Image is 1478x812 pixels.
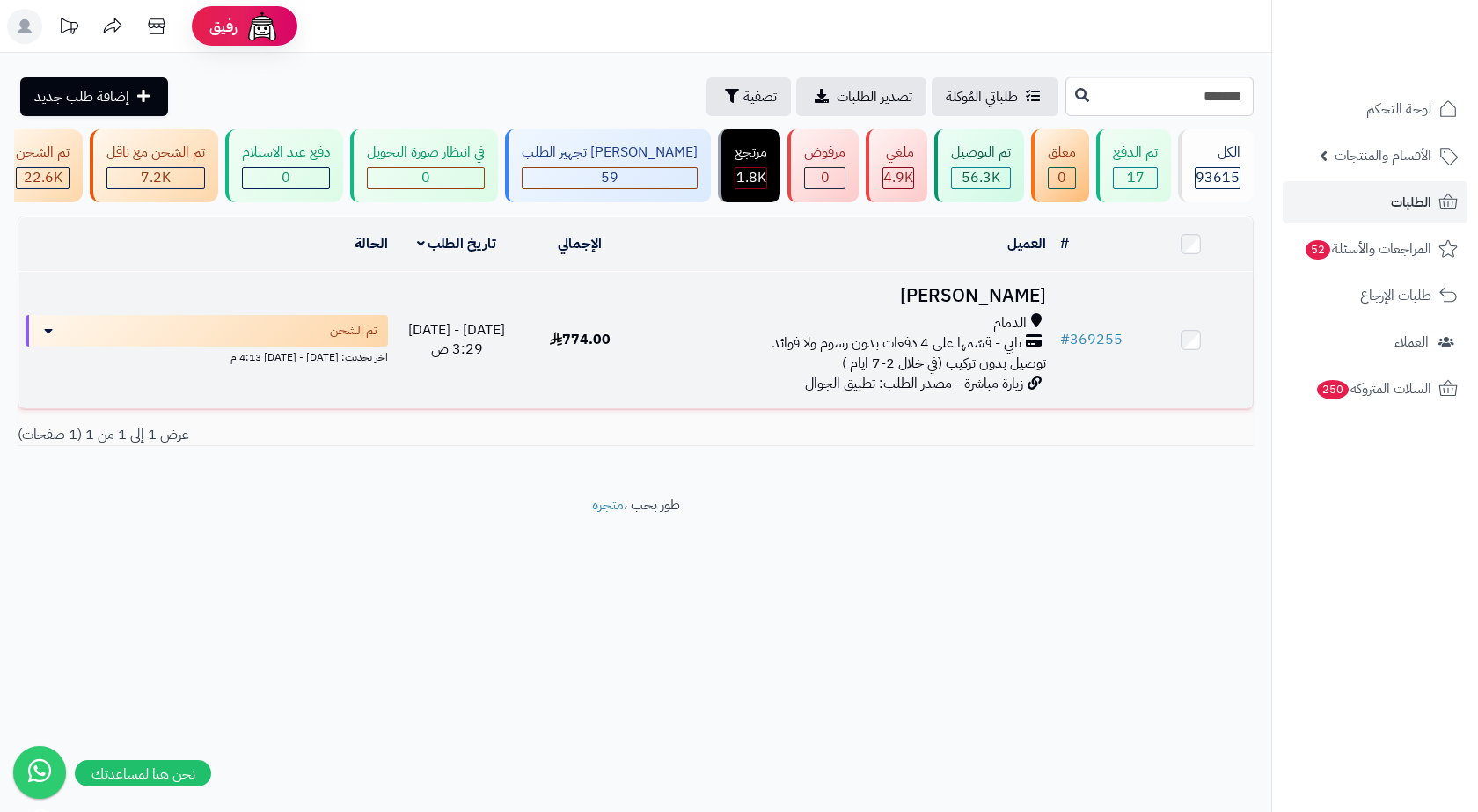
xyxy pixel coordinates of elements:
[501,129,714,202] a: [PERSON_NAME] تجهيز الطلب 59
[952,168,1010,188] div: 56309
[1358,44,1461,81] img: logo-2.png
[1391,190,1431,215] span: الطلبات
[34,86,129,107] span: إضافة طلب جديد
[951,143,1011,163] div: تم التوصيل
[1127,167,1145,188] span: 17
[1174,129,1257,202] a: الكل93615
[805,373,1023,394] span: زيارة مباشرة - مصدر الطلب: تطبيق الجوال
[1060,233,1069,254] a: #
[1113,143,1158,163] div: تم الدفع
[772,333,1021,354] span: تابي - قسّمها على 4 دفعات بدون رسوم ولا فوائد
[946,86,1018,107] span: طلباتي المُوكلة
[1196,167,1240,188] span: 93615
[17,168,69,188] div: 22608
[1114,168,1157,188] div: 17
[883,168,913,188] div: 4945
[883,167,913,188] span: 4.9K
[1306,240,1330,260] span: 52
[20,77,168,116] a: إضافة طلب جديد
[1048,143,1076,163] div: معلق
[243,168,329,188] div: 0
[522,143,698,163] div: [PERSON_NAME] تجهيز الطلب
[735,143,767,163] div: مرتجع
[367,143,485,163] div: في انتظار صورة التحويل
[592,494,624,516] a: متجرة
[962,167,1000,188] span: 56.3K
[1060,329,1123,350] a: #369255
[1283,181,1467,223] a: الطلبات
[47,9,91,48] a: تحديثات المنصة
[242,143,330,163] div: دفع عند الاستلام
[1093,129,1174,202] a: تم الدفع 17
[842,353,1046,374] span: توصيل بدون تركيب (في خلال 2-7 ايام )
[804,143,845,163] div: مرفوض
[1060,329,1070,350] span: #
[107,168,204,188] div: 7223
[1394,330,1429,355] span: العملاء
[649,286,1046,306] h3: [PERSON_NAME]
[1057,167,1066,188] span: 0
[209,16,238,37] span: رفيق
[882,143,914,163] div: ملغي
[1028,129,1093,202] a: معلق 0
[735,168,766,188] div: 1793
[24,167,62,188] span: 22.6K
[1335,143,1431,168] span: الأقسام والمنتجات
[1049,168,1075,188] div: 0
[330,322,377,340] span: تم الشحن
[821,167,830,188] span: 0
[1007,233,1046,254] a: العميل
[86,129,222,202] a: تم الشحن مع ناقل 7.2K
[1360,283,1431,308] span: طلبات الإرجاع
[141,167,171,188] span: 7.2K
[796,77,926,116] a: تصدير الطلبات
[245,9,280,44] img: ai-face.png
[743,86,777,107] span: تصفية
[1304,237,1431,261] span: المراجعات والأسئلة
[408,319,505,361] span: [DATE] - [DATE] 3:29 ص
[222,129,347,202] a: دفع عند الاستلام 0
[550,329,611,350] span: 774.00
[558,233,602,254] a: الإجمالي
[421,167,430,188] span: 0
[1283,368,1467,410] a: السلات المتروكة250
[932,77,1058,116] a: طلباتي المُوكلة
[931,129,1028,202] a: تم التوصيل 56.3K
[355,233,388,254] a: الحالة
[523,168,697,188] div: 59
[1283,274,1467,317] a: طلبات الإرجاع
[368,168,484,188] div: 0
[1283,228,1467,270] a: المراجعات والأسئلة52
[1366,97,1431,121] span: لوحة التحكم
[1315,377,1431,401] span: السلات المتروكة
[347,129,501,202] a: في انتظار صورة التحويل 0
[993,313,1027,333] span: الدمام
[26,347,388,365] div: اخر تحديث: [DATE] - [DATE] 4:13 م
[601,167,618,188] span: 59
[282,167,290,188] span: 0
[1283,88,1467,130] a: لوحة التحكم
[1195,143,1240,163] div: الكل
[16,143,70,163] div: تم الشحن
[736,167,766,188] span: 1.8K
[714,129,784,202] a: مرتجع 1.8K
[862,129,931,202] a: ملغي 4.9K
[805,168,845,188] div: 0
[106,143,205,163] div: تم الشحن مع ناقل
[706,77,791,116] button: تصفية
[4,425,636,445] div: عرض 1 إلى 1 من 1 (1 صفحات)
[1283,321,1467,363] a: العملاء
[784,129,862,202] a: مرفوض 0
[1317,380,1349,399] span: 250
[837,86,912,107] span: تصدير الطلبات
[417,233,497,254] a: تاريخ الطلب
